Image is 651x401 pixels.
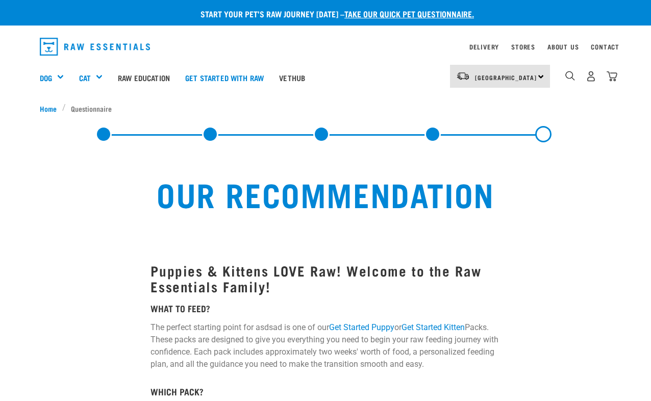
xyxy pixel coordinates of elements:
img: user.png [586,71,596,82]
nav: dropdown navigation [32,34,619,60]
a: Get Started Puppy [329,322,394,332]
a: take our quick pet questionnaire. [344,11,474,16]
img: home-icon@2x.png [607,71,617,82]
strong: Puppies & Kittens LOVE Raw! Welcome to the Raw Essentials Family! [151,266,482,290]
a: Raw Education [110,57,178,98]
a: Contact [591,45,619,48]
img: van-moving.png [456,71,470,81]
h5: WHICH PACK? [151,387,500,397]
h2: Our Recommendation [60,175,591,212]
a: Vethub [271,57,313,98]
a: Cat [79,72,91,84]
img: home-icon-1@2x.png [565,71,575,81]
nav: breadcrumbs [40,103,611,114]
img: Raw Essentials Logo [40,38,150,56]
h5: WHAT TO FEED? [151,304,500,314]
span: [GEOGRAPHIC_DATA] [475,76,537,79]
a: Get started with Raw [178,57,271,98]
a: Get Started Kitten [402,322,465,332]
a: Stores [511,45,535,48]
a: About Us [547,45,579,48]
a: Home [40,103,62,114]
a: Delivery [469,45,499,48]
p: The perfect starting point for asdsad is one of our or Packs. These packs are designed to give yo... [151,321,500,370]
a: Dog [40,72,52,84]
span: Home [40,103,57,114]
